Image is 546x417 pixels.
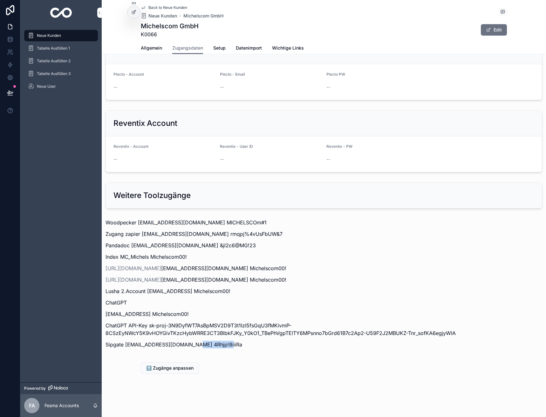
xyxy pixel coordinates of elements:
a: Allgemein [141,42,162,55]
span: Tabelle Ausfüllen 1 [37,46,70,51]
p: Index MC_Michels Michelscom00! [106,253,542,261]
span: -- [326,84,330,90]
span: Neue User [37,84,56,89]
a: [URL][DOMAIN_NAME] [106,265,161,271]
h2: Reventix Account [113,118,177,128]
span: Reventix - PW [326,144,352,149]
img: App logo [50,8,72,18]
span: Datenimport [236,45,262,51]
button: Edit [481,24,507,36]
p: Fesma Accounts [44,402,79,409]
span: Back to Neue Kunden [148,5,187,10]
p: [EMAIL_ADDRESS][DOMAIN_NAME] Michelscom00! [106,264,542,272]
p: [EMAIL_ADDRESS] Michelscom00! [106,310,542,318]
span: Tabelle Ausfüllen 2 [37,58,71,64]
a: Zugangsdaten [172,42,203,54]
p: Woodpecker [EMAIL_ADDRESS][DOMAIN_NAME] MICHELSCOm#1 [106,219,542,226]
h1: Michelscom GmbH [141,22,199,31]
a: [URL][DOMAIN_NAME] [106,277,161,283]
a: Powered by [20,382,102,394]
span: Powered by [24,386,46,391]
p: [EMAIL_ADDRESS][DOMAIN_NAME] Michelscom00! [106,276,542,284]
span: Tabelle Ausfüllen 3 [37,71,71,76]
span: Neue Kunden [148,13,177,19]
p: Zugang zapier [EMAIL_ADDRESS][DOMAIN_NAME] rmqpj%4vUsFbUW&7 [106,230,542,238]
span: Reventix - Account [113,144,148,149]
a: Setup [213,42,226,55]
button: ⬆️ Zugänge anpassen [141,362,199,374]
a: Back to Neue Kunden [141,5,187,10]
span: ⬆️ Zugänge anpassen [146,365,194,371]
a: Michelscom GmbH [183,13,223,19]
span: Zugangsdaten [172,45,203,51]
a: Tabelle Ausfüllen 1 [24,43,98,54]
span: Plecto - Account [113,72,144,77]
a: Neue Kunden [141,13,177,19]
span: Setup [213,45,226,51]
a: Tabelle Ausfüllen 2 [24,55,98,67]
div: scrollable content [20,25,102,100]
span: -- [220,156,224,162]
p: Sipgate [EMAIL_ADDRESS][DOMAIN_NAME] 4Rhjp!8iiiRa [106,341,542,348]
span: -- [113,156,117,162]
span: Wichtige Links [272,45,304,51]
h2: Weitere Toolzugänge [113,190,191,201]
span: Allgemein [141,45,162,51]
a: Wichtige Links [272,42,304,55]
span: Reventix - User ID [220,144,253,149]
a: Datenimport [236,42,262,55]
span: Plecto PW [326,72,345,77]
span: FA [29,402,35,409]
span: -- [113,84,117,90]
a: Tabelle Ausfüllen 3 [24,68,98,79]
span: K0066 [141,31,199,38]
span: Neue Kunden [37,33,61,38]
p: Pandadoc [EMAIL_ADDRESS][DOMAIN_NAME] &jl2c6@MG!23 [106,242,542,249]
p: ChatGPT [106,299,542,306]
a: Neue User [24,81,98,92]
span: -- [326,156,330,162]
span: Plecto - Email [220,72,245,77]
span: -- [220,84,224,90]
p: ChatGPT API-Key sk-proj-3N9DyfWT7AsBpMSV2D9T3t1IzI5fsGqU3fMKivmP-8CSzEyNWcY5K9vHOYGivTKzcHybWRRE3... [106,322,542,337]
p: Lusha 2.Account [EMAIL_ADDRESS] Michelscom00! [106,287,542,295]
a: Neue Kunden [24,30,98,41]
